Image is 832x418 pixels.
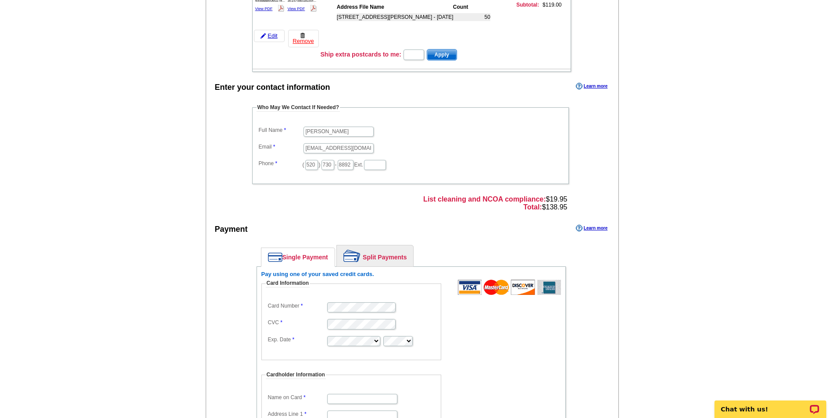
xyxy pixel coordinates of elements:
[516,2,539,8] strong: Subtotal:
[427,49,457,60] button: Apply
[458,280,561,295] img: acceptedCards.gif
[259,160,303,167] label: Phone
[268,394,326,401] label: Name on Card
[337,3,453,11] th: Address File Name
[453,3,490,11] th: Count
[321,50,401,58] h3: Ship extra postcards to me:
[257,158,564,171] dd: ( ) - Ext.
[427,50,457,60] span: Apply
[268,336,326,344] label: Exp. Date
[261,33,266,39] img: pencil-icon.gif
[254,30,285,42] a: Edit
[215,224,248,235] div: Payment
[539,1,561,43] td: $119.00
[255,7,273,11] a: View PDF
[288,7,305,11] a: View PDF
[266,280,310,287] legend: Card Information
[215,82,330,93] div: Enter your contact information
[257,104,340,112] legend: Who May We Contact If Needed?
[278,5,284,11] img: pdf_logo.png
[576,83,607,90] a: Learn more
[266,371,326,379] legend: Cardholder Information
[310,5,317,11] img: pdf_logo.png
[268,302,326,310] label: Card Number
[288,30,319,47] a: Remove
[259,143,303,151] label: Email
[457,13,490,21] td: 50
[523,203,542,211] strong: Total:
[261,248,335,266] a: Single Payment
[343,250,361,262] img: split-payment.png
[423,195,567,211] span: $19.95 $138.95
[268,319,326,326] label: CVC
[268,252,282,262] img: single-payment.png
[709,390,832,418] iframe: LiveChat chat widget
[423,195,546,203] strong: List cleaning and NCOA compliance:
[268,411,326,418] label: Address Line 1
[259,127,303,134] label: Full Name
[337,245,413,266] a: Split Payments
[337,13,457,21] td: [STREET_ADDRESS][PERSON_NAME] - [DATE]
[576,225,607,232] a: Learn more
[261,271,561,277] h6: Pay using one of your saved credit cards.
[300,33,305,38] img: trashcan-icon.gif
